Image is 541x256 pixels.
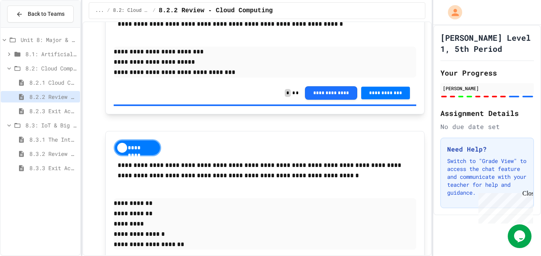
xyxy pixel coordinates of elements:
[447,157,527,197] p: Switch to "Grade View" to access the chat feature and communicate with your teacher for help and ...
[475,190,533,224] iframe: chat widget
[25,64,77,72] span: 8.2: Cloud Computing
[29,78,77,87] span: 8.2.1 Cloud Computing: Transforming the Digital World
[440,3,464,21] div: My Account
[21,36,77,44] span: Unit 8: Major & Emerging Technologies
[440,108,534,119] h2: Assignment Details
[25,50,77,58] span: 8.1: Artificial Intelligence Basics
[7,6,74,23] button: Back to Teams
[440,32,534,54] h1: [PERSON_NAME] Level 1, 5th Period
[29,150,77,158] span: 8.3.2 Review - The Internet of Things and Big Data
[29,164,77,172] span: 8.3.3 Exit Activity - IoT Data Detective Challenge
[443,85,531,92] div: [PERSON_NAME]
[440,122,534,131] div: No due date set
[29,107,77,115] span: 8.2.3 Exit Activity - Cloud Service Detective
[28,10,65,18] span: Back to Teams
[159,6,273,15] span: 8.2.2 Review - Cloud Computing
[508,224,533,248] iframe: chat widget
[107,8,110,14] span: /
[95,8,104,14] span: ...
[3,3,55,50] div: Chat with us now!Close
[152,8,155,14] span: /
[440,67,534,78] h2: Your Progress
[29,135,77,144] span: 8.3.1 The Internet of Things and Big Data: Our Connected Digital World
[113,8,150,14] span: 8.2: Cloud Computing
[29,93,77,101] span: 8.2.2 Review - Cloud Computing
[25,121,77,129] span: 8.3: IoT & Big Data
[447,144,527,154] h3: Need Help?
